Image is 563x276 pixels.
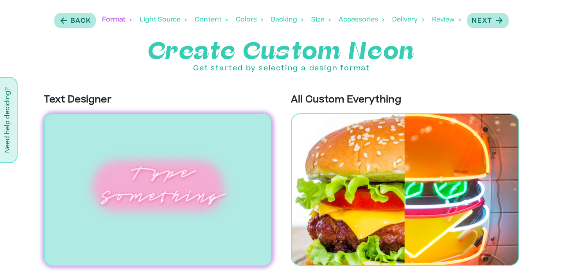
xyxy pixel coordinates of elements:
[102,8,132,32] div: Format
[236,8,263,32] div: Colors
[311,8,331,32] div: Size
[339,8,384,32] div: Accessories
[44,93,272,107] p: Text Designer
[392,8,424,32] div: Delivery
[291,113,519,266] img: All Custom Everything
[271,8,303,32] div: Backing
[140,8,187,32] div: Light Source
[472,16,492,26] p: Next
[70,16,91,26] p: Back
[44,113,272,266] img: Text Designer
[432,8,461,32] div: Review
[291,93,519,107] p: All Custom Everything
[467,13,509,28] button: Next
[195,8,228,32] div: Content
[54,13,96,28] button: Back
